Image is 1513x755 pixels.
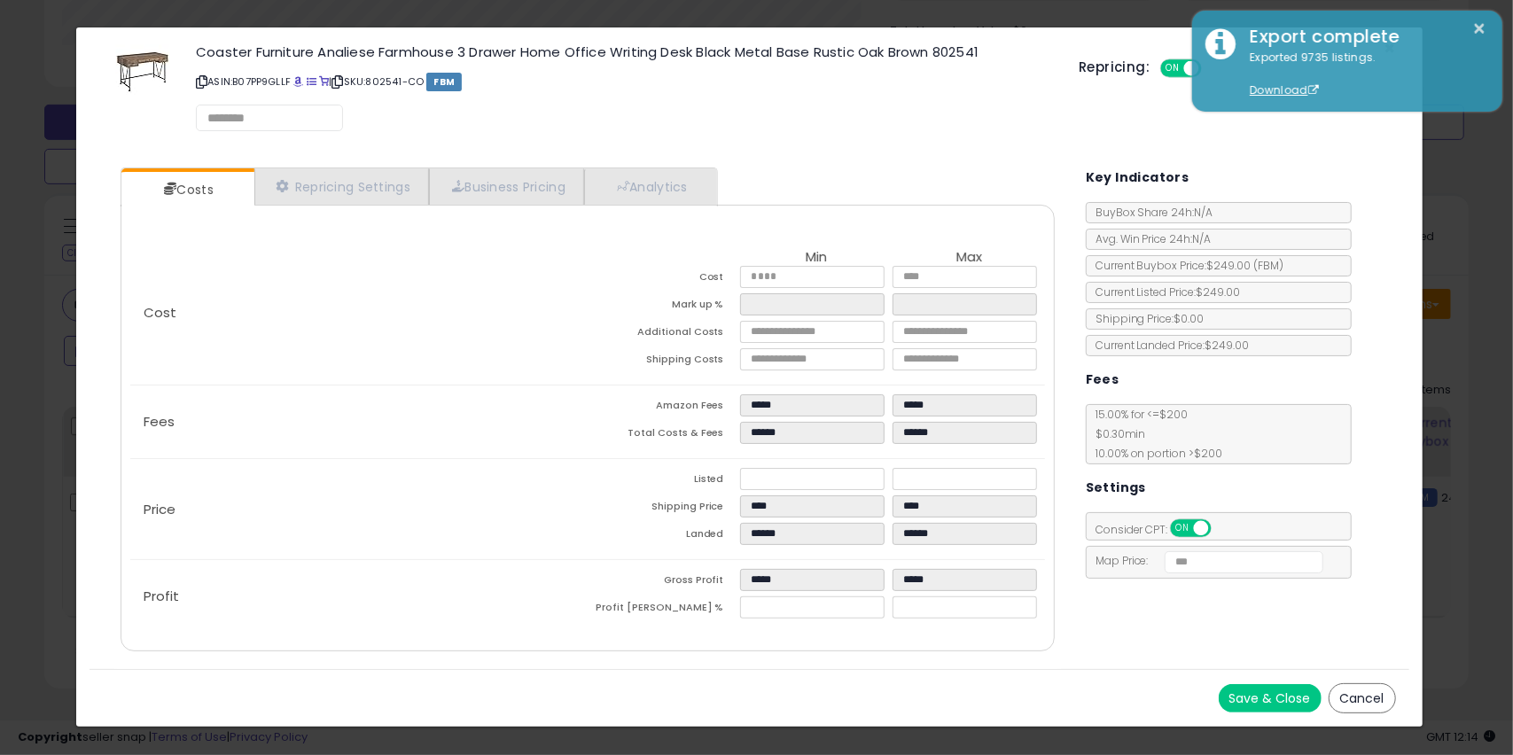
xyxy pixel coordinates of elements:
[130,589,588,603] p: Profit
[1172,521,1194,536] span: ON
[293,74,303,89] a: BuyBox page
[1087,231,1212,246] span: Avg. Win Price 24h: N/A
[130,306,588,320] p: Cost
[588,293,740,321] td: Mark up %
[130,415,588,429] p: Fees
[426,73,462,91] span: FBM
[1087,407,1223,461] span: 15.00 % for <= $200
[196,67,1052,96] p: ASIN: B07PP9GLLF | SKU: 802541-CO
[1079,60,1150,74] h5: Repricing:
[588,422,740,449] td: Total Costs & Fees
[1087,446,1223,461] span: 10.00 % on portion > $200
[1087,311,1205,326] span: Shipping Price: $0.00
[307,74,316,89] a: All offer listings
[1254,258,1284,273] span: ( FBM )
[588,468,740,495] td: Listed
[196,45,1052,58] h3: Coaster Furniture Analiese Farmhouse 3 Drawer Home Office Writing Desk Black Metal Base Rustic Oa...
[1087,338,1250,353] span: Current Landed Price: $249.00
[1087,258,1284,273] span: Current Buybox Price:
[319,74,329,89] a: Your listing only
[588,266,740,293] td: Cost
[1208,521,1236,536] span: OFF
[1087,426,1146,441] span: $0.30 min
[1087,205,1213,220] span: BuyBox Share 24h: N/A
[1087,522,1235,537] span: Consider CPT:
[1236,50,1489,99] div: Exported 9735 listings.
[1163,61,1185,76] span: ON
[1086,369,1119,391] h5: Fees
[116,45,169,98] img: 41eXWo6ieuL._SL60_.jpg
[588,569,740,596] td: Gross Profit
[588,321,740,348] td: Additional Costs
[588,495,740,523] td: Shipping Price
[1207,258,1284,273] span: $249.00
[1236,24,1489,50] div: Export complete
[1219,684,1322,712] button: Save & Close
[429,168,584,205] a: Business Pricing
[121,172,253,207] a: Costs
[1329,683,1396,713] button: Cancel
[588,348,740,376] td: Shipping Costs
[588,394,740,422] td: Amazon Fees
[588,596,740,624] td: Profit [PERSON_NAME] %
[1087,553,1323,568] span: Map Price:
[1086,167,1189,189] h5: Key Indicators
[130,502,588,517] p: Price
[1087,284,1241,300] span: Current Listed Price: $249.00
[1086,477,1146,499] h5: Settings
[254,168,430,205] a: Repricing Settings
[1473,18,1487,40] button: ×
[893,250,1045,266] th: Max
[740,250,893,266] th: Min
[584,168,715,205] a: Analytics
[588,523,740,550] td: Landed
[1250,82,1319,97] a: Download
